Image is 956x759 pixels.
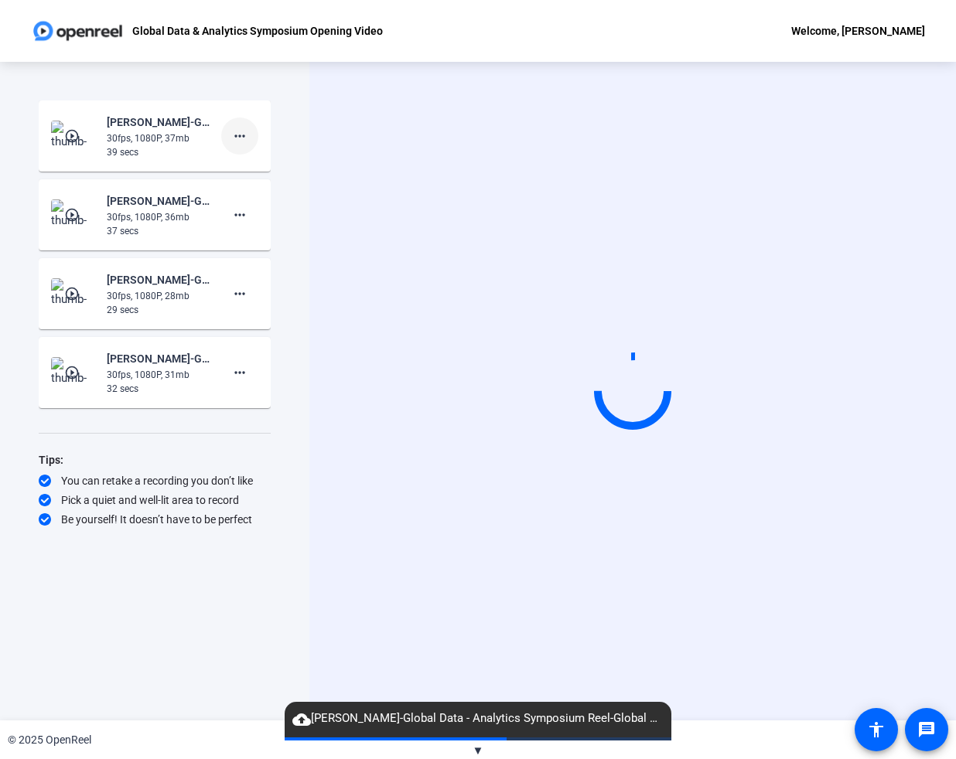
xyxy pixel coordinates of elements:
[39,492,271,508] div: Pick a quiet and well-lit area to record
[292,710,311,729] mat-icon: cloud_upload
[230,363,249,382] mat-icon: more_horiz
[107,349,210,368] div: [PERSON_NAME]-Global Data - Analytics Symposium Reel-Global Data - Analytics Symposium Opening Vi...
[132,22,383,40] p: Global Data & Analytics Symposium Opening Video
[64,286,83,301] mat-icon: play_circle_outline
[39,473,271,488] div: You can retake a recording you don’t like
[107,192,210,210] div: [PERSON_NAME]-Global Data - Analytics Symposium Reel-Global Data - Analytics Symposium Opening Vi...
[107,289,210,303] div: 30fps, 1080P, 28mb
[107,113,210,131] div: [PERSON_NAME]-Global Data - Analytics Symposium Reel-Global Data - Analytics Symposium Opening Vi...
[107,368,210,382] div: 30fps, 1080P, 31mb
[51,121,97,151] img: thumb-nail
[917,720,936,739] mat-icon: message
[31,15,125,46] img: OpenReel logo
[107,131,210,145] div: 30fps, 1080P, 37mb
[107,271,210,289] div: [PERSON_NAME]-Global Data - Analytics Symposium Reel-Global Data - Analytics Symposium Opening Vi...
[107,382,210,396] div: 32 secs
[230,284,249,303] mat-icon: more_horiz
[230,206,249,224] mat-icon: more_horiz
[107,210,210,224] div: 30fps, 1080P, 36mb
[64,128,83,144] mat-icon: play_circle_outline
[39,512,271,527] div: Be yourself! It doesn’t have to be perfect
[791,22,925,40] div: Welcome, [PERSON_NAME]
[64,365,83,380] mat-icon: play_circle_outline
[51,278,97,309] img: thumb-nail
[64,207,83,223] mat-icon: play_circle_outline
[107,303,210,317] div: 29 secs
[51,199,97,230] img: thumb-nail
[107,224,210,238] div: 37 secs
[473,744,484,757] span: ▼
[51,357,97,388] img: thumb-nail
[230,127,249,145] mat-icon: more_horiz
[8,732,91,748] div: © 2025 OpenReel
[285,710,671,728] span: [PERSON_NAME]-Global Data - Analytics Symposium Reel-Global Data - Analytics Symposium Opening Vi...
[867,720,886,739] mat-icon: accessibility
[107,145,210,159] div: 39 secs
[39,451,271,469] div: Tips:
